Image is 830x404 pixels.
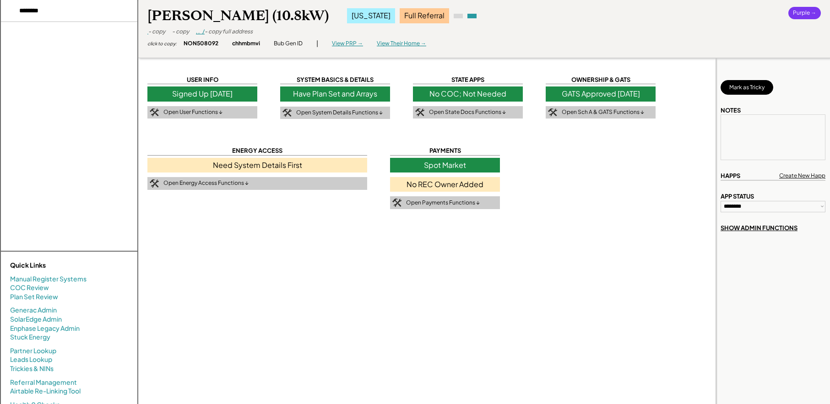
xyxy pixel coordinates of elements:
div: chhmbmvi [232,40,260,48]
div: Quick Links [10,261,102,270]
div: Spot Market [390,158,500,172]
div: PAYMENTS [390,146,500,155]
a: COC Review [10,283,49,292]
div: OWNERSHIP & GATS [546,75,656,84]
div: Purple → [788,7,821,19]
div: Need System Details First [147,158,367,172]
div: [PERSON_NAME] (10.8kW) [147,7,329,25]
img: tool-icon.png [150,108,159,117]
div: - copy full address [205,28,253,36]
a: , , / [196,28,205,35]
a: Generac Admin [10,306,57,315]
a: Stuck Energy [10,333,50,342]
div: View Their Home → [377,40,426,48]
button: Mark as Tricky [721,80,773,95]
img: tool-icon.png [282,109,292,117]
div: Full Referral [400,8,449,23]
div: Signed Up [DATE] [147,86,257,101]
div: ENERGY ACCESS [147,146,367,155]
a: Plan Set Review [10,292,58,302]
img: tool-icon.png [392,199,401,207]
div: Have Plan Set and Arrays [280,86,390,101]
div: GATS Approved [DATE] [546,86,656,101]
div: No REC Owner Added [390,177,500,192]
div: NOTES [721,106,741,114]
div: APP STATUS [721,192,754,200]
div: Open System Details Functions ↓ [296,109,383,117]
a: Trickies & NINs [10,364,54,373]
div: | [316,39,318,48]
a: Manual Register Systems [10,275,87,284]
div: USER INFO [147,75,257,84]
div: - copy [148,28,165,36]
img: tool-icon.png [548,108,557,117]
div: - copy [172,28,189,36]
a: Airtable Re-Linking Tool [10,387,81,396]
div: NON508092 [184,40,218,48]
div: HAPPS [721,172,740,180]
div: Open State Docs Functions ↓ [429,108,506,116]
a: Leads Lookup [10,355,52,364]
div: Open Energy Access Functions ↓ [163,179,249,187]
a: Referral Management [10,378,77,387]
div: click to copy: [147,40,177,47]
div: STATE APPS [413,75,523,84]
img: tool-icon.png [150,179,159,188]
div: SYSTEM BASICS & DETAILS [280,75,390,84]
div: Create New Happ [779,172,825,180]
div: No COC; Not Needed [413,86,523,101]
div: Open User Functions ↓ [163,108,222,116]
div: Open Sch A & GATS Functions ↓ [562,108,644,116]
div: View PRP → [332,40,363,48]
div: Open Payments Functions ↓ [406,199,480,207]
a: SolarEdge Admin [10,315,62,324]
div: [US_STATE] [347,8,395,23]
div: SHOW ADMIN FUNCTIONS [721,224,797,232]
a: Partner Lookup [10,346,56,356]
img: tool-icon.png [415,108,424,117]
a: Enphase Legacy Admin [10,324,80,333]
div: Bub Gen ID [274,40,303,48]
